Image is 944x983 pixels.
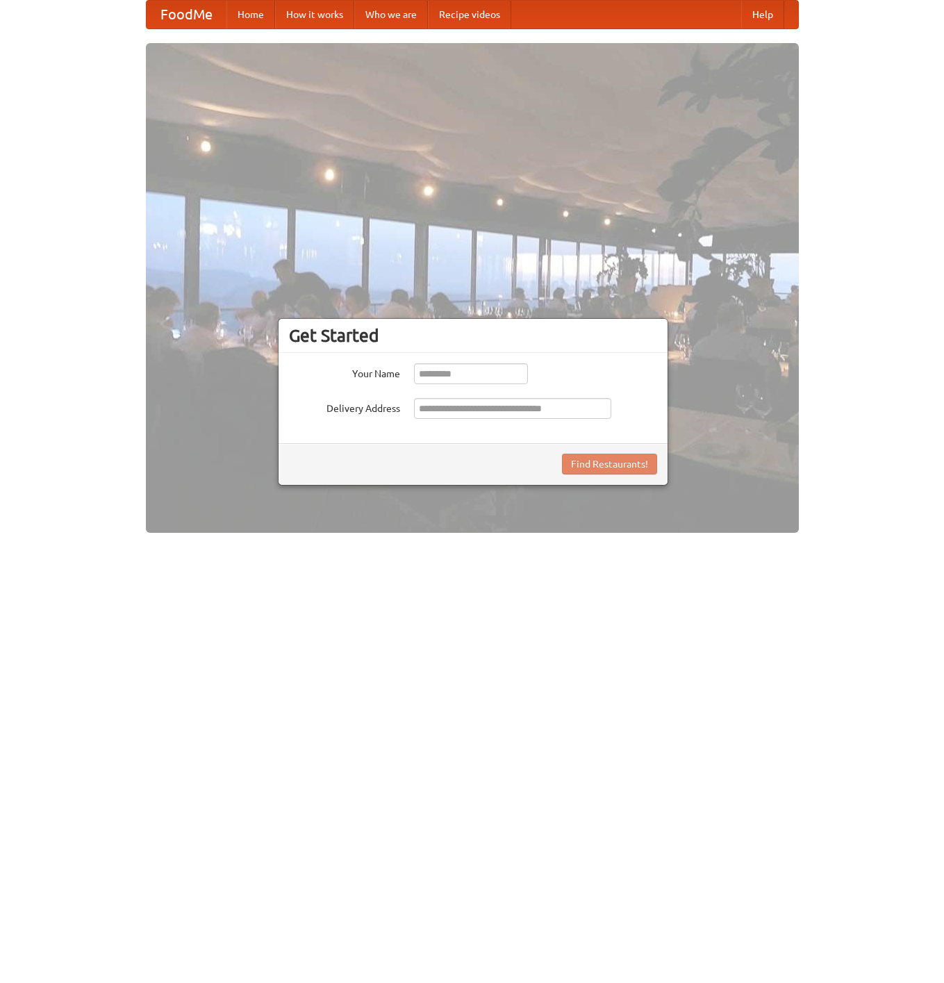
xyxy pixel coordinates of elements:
[147,1,226,28] a: FoodMe
[428,1,511,28] a: Recipe videos
[562,454,657,474] button: Find Restaurants!
[741,1,784,28] a: Help
[289,363,400,381] label: Your Name
[354,1,428,28] a: Who we are
[289,398,400,415] label: Delivery Address
[275,1,354,28] a: How it works
[226,1,275,28] a: Home
[289,325,657,346] h3: Get Started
